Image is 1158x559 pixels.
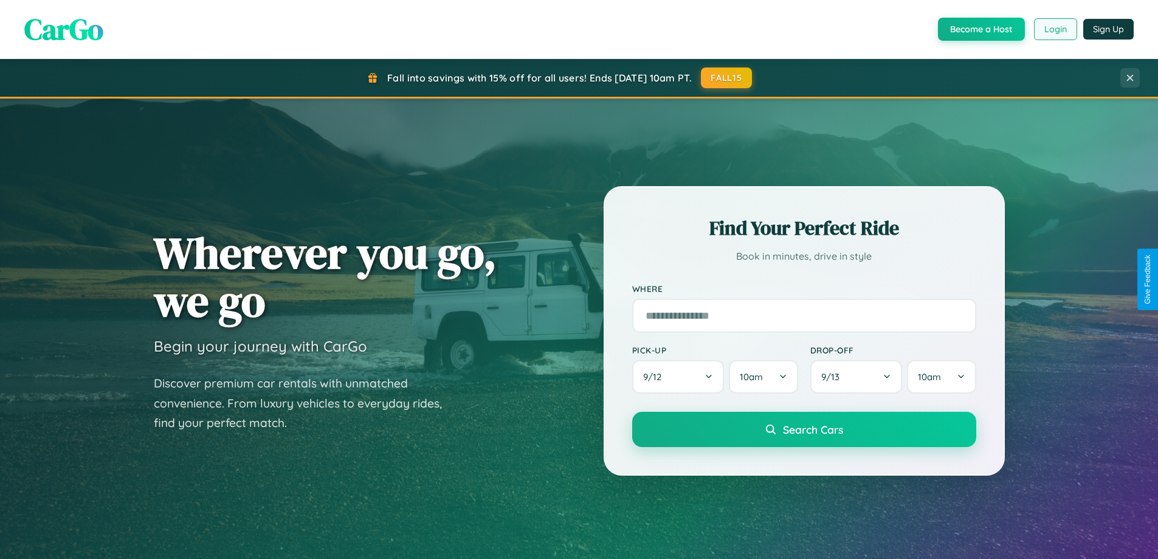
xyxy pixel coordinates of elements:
[740,371,763,383] span: 10am
[729,360,798,394] button: 10am
[783,423,843,436] span: Search Cars
[643,371,667,383] span: 9 / 12
[1034,18,1077,40] button: Login
[154,373,458,433] p: Discover premium car rentals with unmatched convenience. From luxury vehicles to everyday rides, ...
[938,18,1025,41] button: Become a Host
[907,360,976,394] button: 10am
[632,412,976,447] button: Search Cars
[918,371,941,383] span: 10am
[821,371,846,383] span: 9 / 13
[632,345,798,355] label: Pick-up
[1083,19,1134,40] button: Sign Up
[632,360,725,394] button: 9/12
[632,283,976,294] label: Where
[632,248,976,265] p: Book in minutes, drive in style
[810,345,976,355] label: Drop-off
[1143,255,1152,304] div: Give Feedback
[701,68,752,88] button: FALL15
[24,9,103,49] span: CarGo
[154,337,367,355] h3: Begin your journey with CarGo
[810,360,903,394] button: 9/13
[154,229,497,325] h1: Wherever you go, we go
[387,72,692,84] span: Fall into savings with 15% off for all users! Ends [DATE] 10am PT.
[632,215,976,241] h2: Find Your Perfect Ride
